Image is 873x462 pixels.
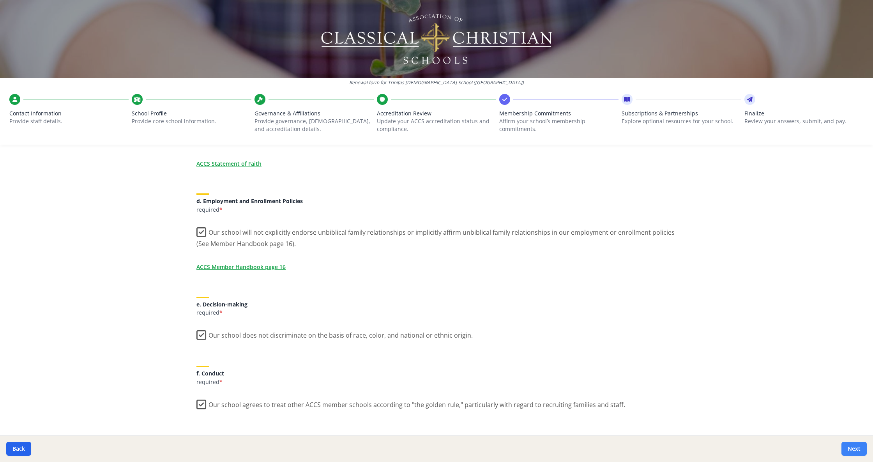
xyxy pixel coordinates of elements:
p: required [196,206,677,214]
p: Update your ACCS accreditation status and compliance. [377,117,496,133]
span: Governance & Affiliations [254,110,374,117]
label: Our school will not explicitly endorse unbiblical family relationships or implicitly affirm unbib... [196,222,677,248]
span: Finalize [744,110,864,117]
span: Subscriptions & Partnerships [622,110,741,117]
img: Logo [320,12,553,66]
span: Contact Information [9,110,129,117]
h5: e. Decision-making [196,301,677,307]
p: Provide governance, [DEMOGRAPHIC_DATA], and accreditation details. [254,117,374,133]
label: Our school agrees to treat other ACCS member schools according to "the golden rule," particularly... [196,395,625,411]
a: ACCS Member Handbook page 16 [196,263,286,271]
h5: d. Employment and Enrollment Policies [196,198,677,204]
p: Provide staff details. [9,117,129,125]
p: required [196,309,677,317]
p: Affirm your school’s membership commitments. [499,117,619,133]
span: School Profile [132,110,251,117]
p: Provide core school information. [132,117,251,125]
label: Our school does not discriminate on the basis of race, color, and national or ethnic origin. [196,325,473,342]
a: ACCS Statement of Faith [196,159,262,168]
h5: f. Conduct [196,370,677,376]
p: Review your answers, submit, and pay. [744,117,864,125]
p: Explore optional resources for your school. [622,117,741,125]
span: Accreditation Review [377,110,496,117]
p: required [196,378,677,386]
span: Membership Commitments [499,110,619,117]
button: Back [6,442,31,456]
button: Next [841,442,867,456]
